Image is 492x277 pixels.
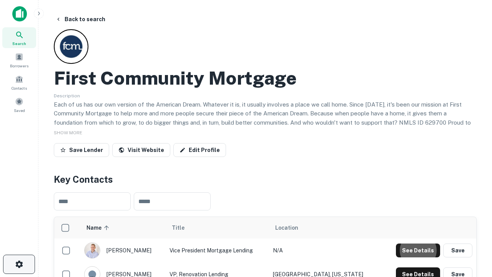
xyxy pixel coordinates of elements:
[2,50,36,70] a: Borrowers
[166,217,269,239] th: Title
[84,242,162,259] div: [PERSON_NAME]
[12,85,27,91] span: Contacts
[54,93,80,98] span: Description
[396,244,440,257] button: See Details
[54,130,82,135] span: SHOW MORE
[269,239,381,262] td: N/A
[166,239,269,262] td: Vice President Mortgage Lending
[12,40,26,47] span: Search
[2,72,36,93] a: Contacts
[454,191,492,228] iframe: Chat Widget
[85,243,100,258] img: 1520878720083
[54,143,109,157] button: Save Lender
[10,63,28,69] span: Borrowers
[112,143,170,157] a: Visit Website
[54,100,477,136] p: Each of us has our own version of the American Dream. Whatever it is, it usually involves a place...
[14,107,25,113] span: Saved
[86,223,111,232] span: Name
[2,27,36,48] a: Search
[54,172,477,186] h4: Key Contacts
[443,244,472,257] button: Save
[52,12,108,26] button: Back to search
[80,217,166,239] th: Name
[54,67,297,89] h2: First Community Mortgage
[173,143,226,157] a: Edit Profile
[275,223,298,232] span: Location
[172,223,194,232] span: Title
[12,6,27,22] img: capitalize-icon.png
[269,217,381,239] th: Location
[2,94,36,115] a: Saved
